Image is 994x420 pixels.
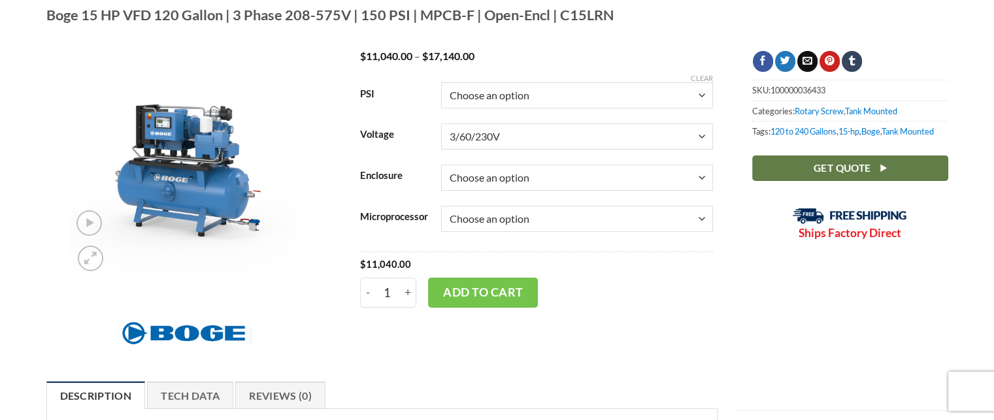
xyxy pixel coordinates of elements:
[360,170,428,181] label: Enclosure
[842,51,862,72] a: Share on Tumblr
[813,160,870,176] span: Get Quote
[360,89,428,99] label: PSI
[797,51,818,72] a: Email to a Friend
[793,208,907,224] img: Free Shipping
[770,126,837,137] a: 120 to 240 Gallons
[422,50,428,62] span: $
[399,278,416,308] input: Increase quantity of Boge 15 HP VFD 120 Gallon | 3 Phase 208-575V | 150 PSI | MPCB-F | Open-Encl ...
[753,51,773,72] a: Share on Facebook
[360,50,412,62] bdi: 11,040.00
[70,51,297,278] img: Boge 15 HP VFD 120 Gallon | 3 Phase 208-575V | 150 PSI | MPCB-F | Open-Encl | C15LRN 1
[775,51,795,72] a: Share on Twitter
[752,80,948,100] span: SKU:
[360,258,366,270] span: $
[752,121,948,141] span: Tags: , , ,
[752,155,948,181] a: Get Quote
[115,314,252,352] img: Boge
[46,6,948,24] h1: Boge 15 HP VFD 120 Gallon | 3 Phase 208-575V | 150 PSI | MPCB-F | Open-Encl | C15LRN
[861,126,880,137] a: Boge
[235,381,325,409] a: Reviews (0)
[360,129,428,140] label: Voltage
[838,126,859,137] a: 15-hp
[376,278,400,308] input: Product quantity
[422,50,474,62] bdi: 17,140.00
[752,101,948,121] span: Categories: ,
[845,106,897,116] a: Tank Mounted
[46,381,146,409] a: Description
[360,50,366,62] span: $
[360,212,428,222] label: Microprocessor
[428,278,538,308] button: Add to cart
[76,210,102,236] a: Open video in lightbox
[799,226,901,240] strong: Ships Factory Direct
[78,246,103,271] a: Zoom
[691,74,713,83] a: Clear options
[795,106,844,116] a: Rotary Screw
[770,85,825,95] span: 100000036433
[882,126,934,137] a: Tank Mounted
[820,51,840,72] a: Pin on Pinterest
[360,258,411,270] bdi: 11,040.00
[414,50,420,62] span: –
[147,381,233,409] a: Tech Data
[360,278,376,308] input: Reduce quantity of Boge 15 HP VFD 120 Gallon | 3 Phase 208-575V | 150 PSI | MPCB-F | Open-Encl | ...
